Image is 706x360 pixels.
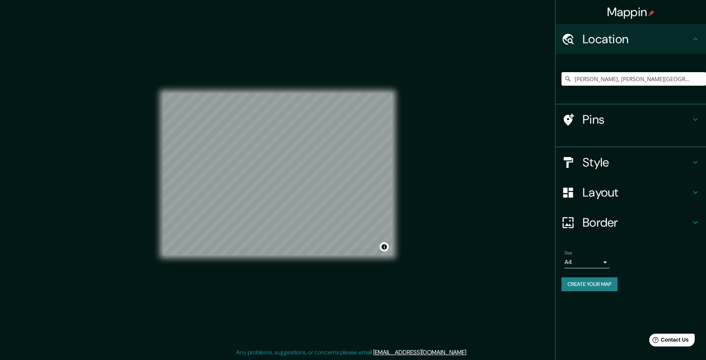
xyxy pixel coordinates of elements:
button: Toggle attribution [380,242,389,251]
h4: Style [583,155,691,170]
div: Style [555,147,706,177]
iframe: Help widget launcher [639,331,698,352]
h4: Mappin [607,5,655,20]
input: Pick your city or area [561,72,706,86]
h4: Pins [583,112,691,127]
p: Any problems, suggestions, or concerns please email . [236,348,467,357]
div: . [467,348,469,357]
div: Pins [555,104,706,135]
button: Create your map [561,277,618,291]
div: . [469,348,470,357]
canvas: Map [163,93,393,255]
div: Border [555,207,706,237]
img: pin-icon.png [648,10,654,16]
div: A4 [564,256,610,268]
h4: Border [583,215,691,230]
a: [EMAIL_ADDRESS][DOMAIN_NAME] [373,348,466,356]
h4: Location [583,32,691,47]
div: Layout [555,177,706,207]
div: Location [555,24,706,54]
h4: Layout [583,185,691,200]
label: Size [564,250,572,256]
